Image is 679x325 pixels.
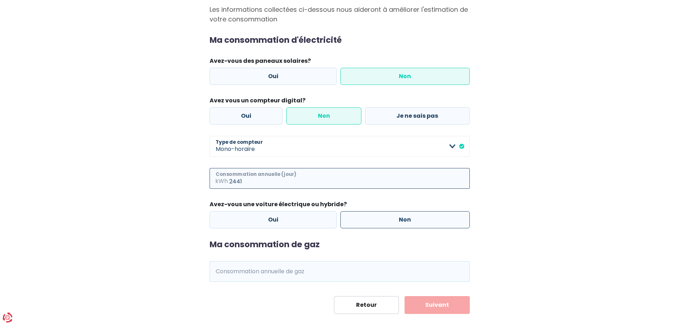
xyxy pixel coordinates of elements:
legend: Avez vous un compteur digital? [210,96,470,107]
label: Oui [210,107,283,125]
label: Non [340,211,470,228]
label: Oui [210,68,337,85]
span: kWh [210,168,229,189]
span: kWh [210,261,229,282]
label: Non [286,107,361,125]
label: Non [340,68,470,85]
h2: Ma consommation d'électricité [210,35,470,45]
h2: Ma consommation de gaz [210,240,470,250]
label: Je ne sais pas [365,107,470,125]
label: Oui [210,211,337,228]
legend: Avez-vous une voiture électrique ou hybride? [210,200,470,211]
legend: Avez-vous des paneaux solaires? [210,57,470,68]
p: Les informations collectées ci-dessous nous aideront à améliorer l'estimation de votre consommation [210,5,470,24]
button: Suivant [405,296,470,314]
button: Retour [334,296,399,314]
